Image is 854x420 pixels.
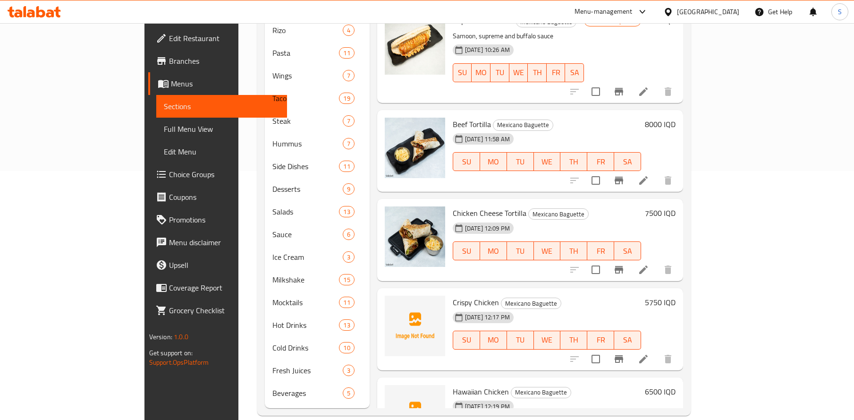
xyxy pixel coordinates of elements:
[339,342,354,353] div: items
[339,47,354,59] div: items
[480,241,507,260] button: MO
[272,47,339,59] span: Pasta
[385,14,445,75] img: Supreme Sandwich
[511,387,571,398] span: Mexicano Baguette
[169,55,279,67] span: Branches
[265,155,369,178] div: Side Dishes11
[272,161,339,172] div: Side Dishes
[265,42,369,64] div: Pasta11
[265,268,369,291] div: Milkshake15
[608,80,630,103] button: Branch-specific-item
[156,118,287,140] a: Full Menu View
[171,78,279,89] span: Menus
[339,207,354,216] span: 13
[272,342,339,353] span: Cold Drinks
[272,138,342,149] span: Hummus
[534,152,561,171] button: WE
[453,385,509,399] span: Hawaiian Chicken
[265,110,369,132] div: Steak7
[272,387,342,399] span: Beverages
[560,331,587,350] button: TH
[550,66,562,79] span: FR
[453,63,472,82] button: SU
[265,382,369,404] div: Beverages5
[265,336,369,359] div: Cold Drinks10
[457,155,476,169] span: SU
[385,296,445,356] img: Crispy Chicken
[148,72,287,95] a: Menus
[618,155,637,169] span: SA
[528,208,589,220] div: Mexicano Baguette
[156,95,287,118] a: Sections
[149,331,172,343] span: Version:
[148,276,287,299] a: Coverage Report
[645,14,676,27] h6: 6000 IQD
[272,70,342,81] span: Wings
[472,63,490,82] button: MO
[148,254,287,276] a: Upsell
[480,331,507,350] button: MO
[507,152,534,171] button: TU
[509,63,528,82] button: WE
[343,387,355,399] div: items
[343,253,354,262] span: 3
[534,331,561,350] button: WE
[565,63,584,82] button: SA
[265,87,369,110] div: Taco19
[148,231,287,254] a: Menu disclaimer
[560,152,587,171] button: TH
[591,244,610,258] span: FR
[507,241,534,260] button: TU
[657,348,679,370] button: delete
[148,163,287,186] a: Choice Groups
[272,229,342,240] span: Sauce
[272,206,339,217] div: Salads
[156,140,287,163] a: Edit Menu
[272,251,342,263] span: Ice Cream
[575,6,633,17] div: Menu-management
[564,155,583,169] span: TH
[618,244,637,258] span: SA
[587,241,614,260] button: FR
[343,389,354,398] span: 5
[343,230,354,239] span: 6
[532,66,543,79] span: TH
[608,258,630,281] button: Branch-specific-item
[657,80,679,103] button: delete
[461,313,514,322] span: [DATE] 12:17 PM
[638,353,649,365] a: Edit menu item
[501,298,561,309] div: Mexicano Baguette
[169,191,279,203] span: Coupons
[148,50,287,72] a: Branches
[169,214,279,225] span: Promotions
[493,120,553,131] div: Mexicano Baguette
[507,331,534,350] button: TU
[385,118,445,178] img: Beef Tortilla
[591,155,610,169] span: FR
[272,183,342,195] div: Desserts
[265,246,369,268] div: Ice Cream3
[339,275,354,284] span: 15
[343,117,354,126] span: 7
[453,206,526,220] span: Chicken Cheese Tortilla
[272,115,342,127] div: Steak
[614,331,641,350] button: SA
[272,297,339,308] span: Mocktails
[339,319,354,331] div: items
[638,175,649,186] a: Edit menu item
[838,7,842,17] span: S
[343,71,354,80] span: 7
[461,224,514,233] span: [DATE] 12:09 PM
[645,118,676,131] h6: 8000 IQD
[169,305,279,316] span: Grocery Checklist
[677,7,739,17] div: [GEOGRAPHIC_DATA]
[457,333,476,347] span: SU
[343,183,355,195] div: items
[272,274,339,285] div: Milkshake
[169,237,279,248] span: Menu disclaimer
[265,314,369,336] div: Hot Drinks13
[614,241,641,260] button: SA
